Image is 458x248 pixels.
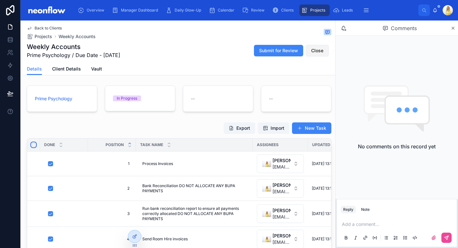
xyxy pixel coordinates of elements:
[257,154,304,173] button: Select Button
[257,179,304,198] button: Select Button
[175,8,201,13] span: Daily Glow-Up
[52,63,81,76] a: Client Details
[312,161,334,166] span: [DATE] 13:14
[312,186,334,191] span: [DATE] 13:14
[73,3,418,17] div: scrollable content
[27,26,62,31] a: Back to Clients
[306,45,329,56] button: Close
[59,33,96,40] a: Weekly Accounts
[94,211,130,216] span: 3
[27,63,42,75] a: Details
[257,142,279,147] span: Assignees
[35,95,72,102] a: Prime Psychology
[142,183,246,194] span: Bank Reconciliation DO NOT ALLOCATE ANY BUPA PAYMENTS
[258,122,289,134] button: Import
[94,161,130,166] span: 1
[312,211,334,216] span: [DATE] 13:14
[52,66,81,72] span: Client Details
[272,157,291,164] span: [PERSON_NAME]
[312,236,334,242] span: [DATE] 13:14
[140,142,163,147] span: Task Name
[391,24,417,32] span: Comments
[310,8,325,13] span: Projects
[272,188,291,195] span: [EMAIL_ADDRESS][DOMAIN_NAME]
[35,26,62,31] span: Back to Clients
[272,239,291,245] span: [EMAIL_ADDRESS][DOMAIN_NAME]
[359,206,372,213] button: Note
[218,8,234,13] span: Calendar
[299,4,330,16] a: Projects
[142,206,246,221] span: Run bank reconciliation report to ensure all payments correctly allocated DO NOT ALLOCATE ANY BUP...
[341,206,356,213] button: Reply
[94,186,130,191] span: 2
[117,95,137,101] div: In Progress
[292,122,331,134] button: New Task
[164,4,206,16] a: Daily Glow-Up
[27,51,120,59] span: Prime Psychology / Due Date - [DATE]
[342,8,353,13] span: Leads
[270,4,298,16] a: Clients
[76,4,109,16] a: Overview
[361,207,370,212] div: Note
[121,8,158,13] span: Manager Dashboard
[254,45,303,56] button: Submit for Review
[110,4,162,16] a: Manager Dashboard
[259,47,298,54] span: Submit for Review
[27,33,52,40] a: Projects
[312,142,336,147] span: Updated at
[27,66,42,72] span: Details
[240,4,269,16] a: Review
[106,142,124,147] span: Position
[35,33,52,40] span: Projects
[142,236,188,242] span: Send Room Hire invoices
[224,122,255,134] button: Export
[269,95,273,102] span: --
[272,207,291,214] span: [PERSON_NAME]
[272,214,291,220] span: [EMAIL_ADDRESS][DOMAIN_NAME]
[27,42,120,51] h1: Weekly Accounts
[142,161,173,166] span: Process Invoices
[44,142,55,147] span: Done
[257,204,304,223] button: Select Button
[26,5,67,15] img: App logo
[94,236,130,242] span: 4
[91,63,102,76] a: Vault
[358,143,436,150] h2: No comments on this record yet
[191,95,195,102] span: --
[281,8,294,13] span: Clients
[272,182,291,188] span: [PERSON_NAME]
[91,66,102,72] span: Vault
[87,8,104,13] span: Overview
[311,47,323,54] span: Close
[207,4,239,16] a: Calendar
[251,8,265,13] span: Review
[272,164,291,170] span: [EMAIL_ADDRESS][DOMAIN_NAME]
[331,4,357,16] a: Leads
[272,233,291,239] span: [PERSON_NAME]
[271,125,284,131] span: Import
